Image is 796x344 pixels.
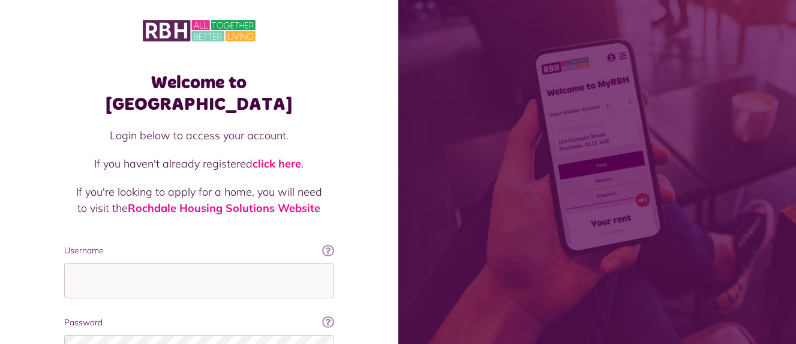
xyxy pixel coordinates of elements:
p: If you haven't already registered . [76,155,322,172]
label: Password [64,316,334,329]
a: Rochdale Housing Solutions Website [128,201,320,215]
p: Login below to access your account. [76,127,322,143]
p: If you're looking to apply for a home, you will need to visit the [76,184,322,216]
img: MyRBH [143,18,256,43]
h1: Welcome to [GEOGRAPHIC_DATA] [64,72,334,115]
label: Username [64,244,334,257]
a: click here [253,157,301,170]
